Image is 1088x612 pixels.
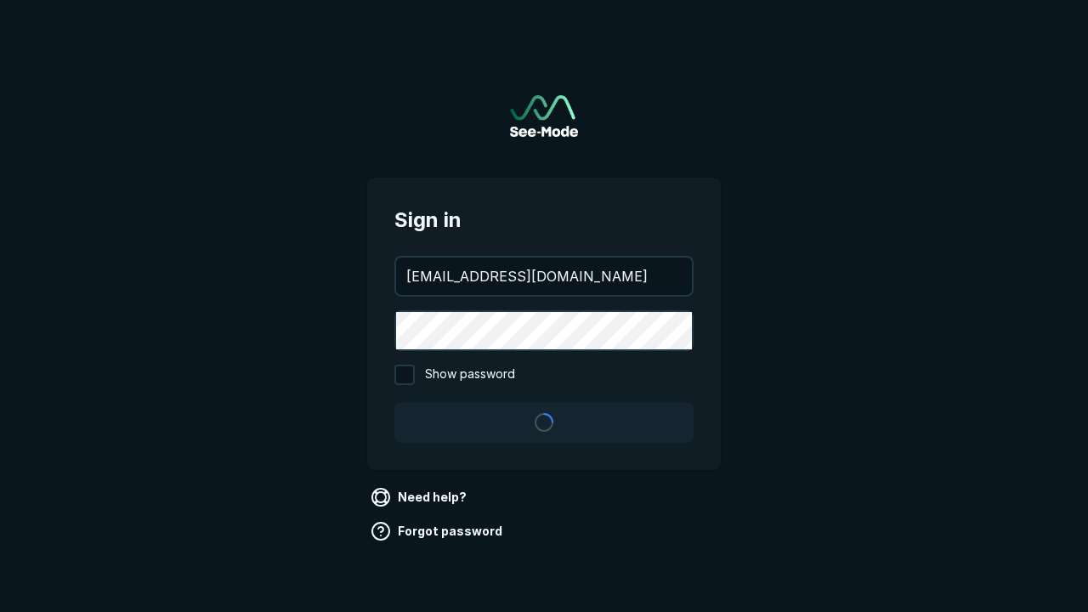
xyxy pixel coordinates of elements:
input: your@email.com [396,258,692,295]
a: Need help? [367,484,473,511]
a: Forgot password [367,518,509,545]
span: Sign in [394,205,694,235]
img: See-Mode Logo [510,95,578,137]
a: Go to sign in [510,95,578,137]
span: Show password [425,365,515,385]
